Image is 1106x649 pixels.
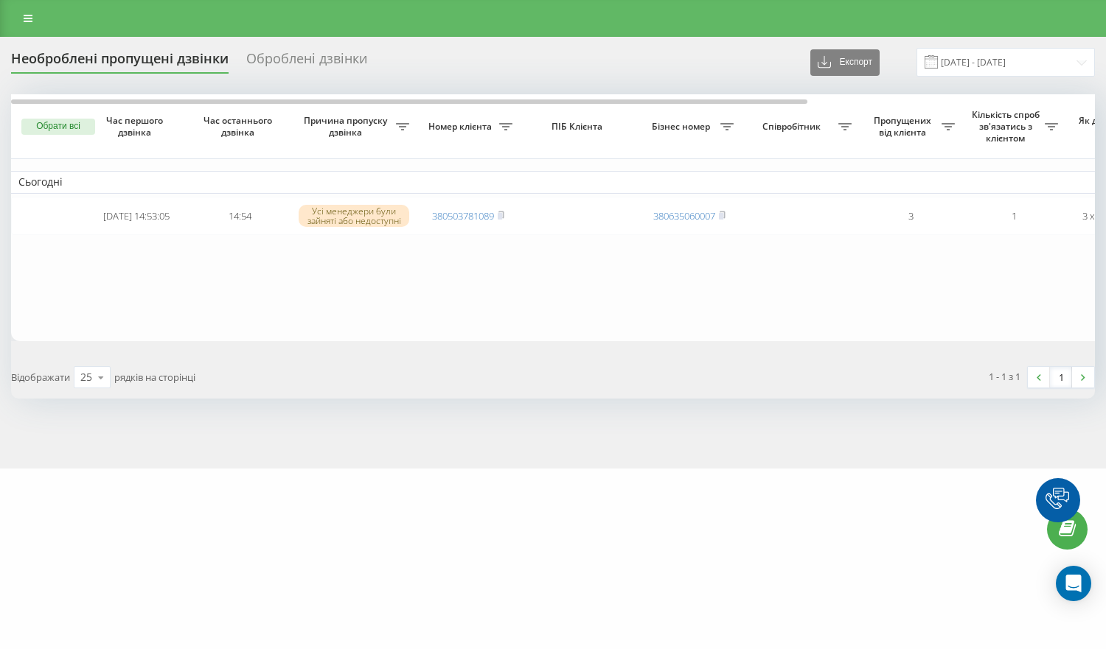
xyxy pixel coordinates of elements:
[246,51,367,74] div: Оброблені дзвінки
[21,119,95,135] button: Обрати всі
[299,205,409,227] div: Усі менеджери були зайняті або недоступні
[11,51,229,74] div: Необроблені пропущені дзвінки
[299,115,396,138] span: Причина пропуску дзвінка
[432,209,494,222] a: 380503781089
[11,371,70,384] span: Відображати
[85,197,188,236] td: [DATE] 14:53:05
[962,197,1065,236] td: 1
[653,209,715,222] a: 380635060007
[424,121,499,133] span: Номер клієнта
[970,109,1045,144] span: Кількість спроб зв'язатись з клієнтом
[645,121,720,133] span: Бізнес номер
[989,369,1020,384] div: 1 - 1 з 1
[866,115,942,138] span: Пропущених від клієнта
[748,121,838,133] span: Співробітник
[114,371,195,384] span: рядків на сторінці
[1050,367,1072,387] a: 1
[80,370,92,385] div: 25
[200,115,279,138] span: Час останнього дзвінка
[1056,566,1091,601] div: Open Intercom Messenger
[810,49,880,76] button: Експорт
[859,197,962,236] td: 3
[97,115,176,138] span: Час першого дзвінка
[188,197,291,236] td: 14:54
[532,121,625,133] span: ПІБ Клієнта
